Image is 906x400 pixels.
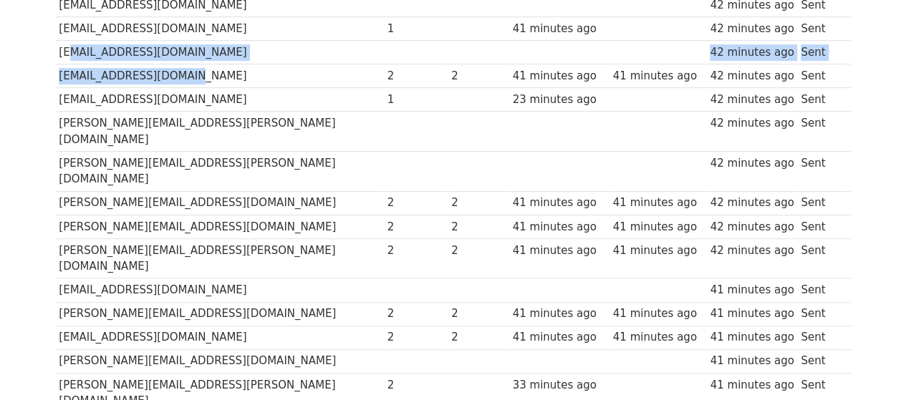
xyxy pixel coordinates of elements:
td: Sent [797,238,843,278]
div: 41 minutes ago [513,219,606,235]
div: 42 minutes ago [710,115,794,132]
td: Sent [797,215,843,238]
td: Sent [797,64,843,88]
div: 41 minutes ago [613,219,703,235]
div: 1 [387,21,445,37]
div: 2 [387,377,445,394]
div: 2 [451,306,506,322]
div: 41 minutes ago [513,195,606,211]
td: [PERSON_NAME][EMAIL_ADDRESS][DOMAIN_NAME] [56,349,384,373]
div: 33 minutes ago [513,377,606,394]
div: 41 minutes ago [710,282,794,298]
td: [PERSON_NAME][EMAIL_ADDRESS][PERSON_NAME][DOMAIN_NAME] [56,152,384,192]
div: 2 [451,243,506,259]
div: 41 minutes ago [513,329,606,346]
div: 41 minutes ago [710,329,794,346]
td: Sent [797,302,843,326]
td: Sent [797,41,843,64]
div: 41 minutes ago [513,306,606,322]
td: Sent [797,278,843,302]
div: 41 minutes ago [613,195,703,211]
div: 2 [451,68,506,84]
td: Sent [797,112,843,152]
div: 2 [387,195,445,211]
div: 41 minutes ago [613,306,703,322]
div: 2 [451,329,506,346]
div: 2 [387,306,445,322]
div: 42 minutes ago [710,68,794,84]
div: 41 minutes ago [513,68,606,84]
td: Sent [797,349,843,373]
div: 2 [387,68,445,84]
td: [EMAIL_ADDRESS][DOMAIN_NAME] [56,278,384,302]
div: 41 minutes ago [513,21,606,37]
div: 41 minutes ago [613,243,703,259]
td: Sent [797,191,843,215]
div: 2 [387,243,445,259]
div: 2 [451,219,506,235]
td: [PERSON_NAME][EMAIL_ADDRESS][DOMAIN_NAME] [56,191,384,215]
td: [EMAIL_ADDRESS][DOMAIN_NAME] [56,17,384,41]
td: [PERSON_NAME][EMAIL_ADDRESS][PERSON_NAME][DOMAIN_NAME] [56,238,384,278]
div: 41 minutes ago [710,377,794,394]
td: [EMAIL_ADDRESS][DOMAIN_NAME] [56,64,384,88]
td: Sent [797,326,843,349]
td: [PERSON_NAME][EMAIL_ADDRESS][DOMAIN_NAME] [56,215,384,238]
div: 2 [451,195,506,211]
td: [PERSON_NAME][EMAIL_ADDRESS][PERSON_NAME][DOMAIN_NAME] [56,112,384,152]
div: 42 minutes ago [710,219,794,235]
td: Sent [797,17,843,41]
td: [EMAIL_ADDRESS][DOMAIN_NAME] [56,41,384,64]
div: 41 minutes ago [710,306,794,322]
div: 41 minutes ago [513,243,606,259]
div: 1 [387,92,445,108]
div: 41 minutes ago [613,329,703,346]
td: Sent [797,152,843,192]
iframe: Chat Widget [834,331,906,400]
div: 42 minutes ago [710,155,794,172]
div: 42 minutes ago [710,21,794,37]
div: 23 minutes ago [513,92,606,108]
div: 42 minutes ago [710,44,794,61]
td: [EMAIL_ADDRESS][DOMAIN_NAME] [56,88,384,112]
div: 42 minutes ago [710,243,794,259]
td: Sent [797,88,843,112]
div: 42 minutes ago [710,92,794,108]
div: 41 minutes ago [613,68,703,84]
td: [EMAIL_ADDRESS][DOMAIN_NAME] [56,326,384,349]
div: 2 [387,329,445,346]
td: [PERSON_NAME][EMAIL_ADDRESS][DOMAIN_NAME] [56,302,384,326]
div: 2 [387,219,445,235]
div: 42 minutes ago [710,195,794,211]
div: 41 minutes ago [710,353,794,369]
